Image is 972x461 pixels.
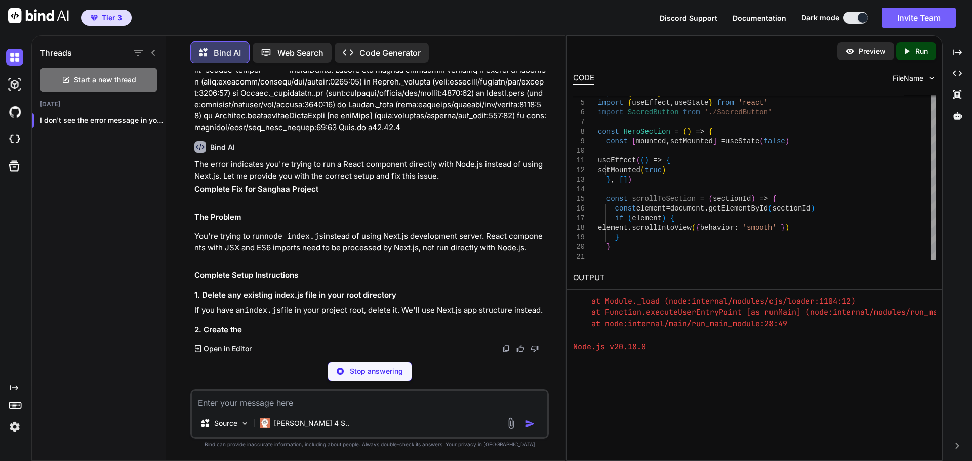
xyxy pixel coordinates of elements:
[204,344,252,354] p: Open in Editor
[742,224,776,232] span: 'smooth'
[573,252,585,262] div: 21
[573,146,585,156] div: 10
[245,305,281,315] code: index.js
[40,47,72,59] h1: Threads
[573,214,585,223] div: 17
[573,175,585,185] div: 13
[627,224,631,232] span: .
[696,224,700,232] span: {
[717,99,734,107] span: from
[632,214,662,222] span: element
[704,108,772,116] span: './SacredButton'
[636,204,666,213] span: element
[8,8,69,23] img: Bind AI
[670,137,713,145] span: setMounted
[734,224,738,232] span: :
[700,224,734,232] span: behavior
[573,223,585,233] div: 18
[763,137,785,145] span: false
[627,99,631,107] span: {
[573,117,585,127] div: 7
[214,418,237,428] p: Source
[623,176,627,184] span: ]
[738,99,768,107] span: 'react'
[194,305,547,316] p: If you have an file in your project root, delete it. We'll use Next.js app structure instead.
[190,441,549,448] p: Bind can provide inaccurate information, including about people. Always double-check its answers....
[606,137,627,145] span: const
[636,156,640,164] span: (
[573,204,585,214] div: 16
[640,166,644,174] span: (
[700,195,704,203] span: =
[759,195,768,203] span: =>
[598,224,628,232] span: element
[194,212,547,223] h2: The Problem
[619,176,623,184] span: [
[811,204,815,213] span: )
[505,417,517,429] img: attachment
[32,100,166,108] h2: [DATE]
[893,73,923,83] span: FileName
[636,137,666,145] span: mounted
[704,204,708,213] span: .
[772,204,811,213] span: sectionId
[683,128,687,136] span: (
[40,115,166,125] p: I don't see the error message in your me...
[91,15,98,21] img: premium
[194,159,547,182] p: The error indicates you're trying to run a React component directly with Node.js instead of using...
[194,231,547,254] p: You're trying to run instead of using Next.js development server. React components with JSX and E...
[632,224,692,232] span: scrollIntoView
[502,345,510,353] img: copy
[573,98,585,108] div: 5
[708,195,712,203] span: (
[6,49,23,66] img: darkChat
[785,224,789,232] span: )
[859,46,886,56] p: Preview
[670,99,674,107] span: ,
[687,128,691,136] span: )
[721,137,725,145] span: =
[74,75,136,85] span: Start a new thread
[573,137,585,146] div: 9
[627,108,678,116] span: SacredButton
[653,156,662,164] span: =>
[214,47,241,59] p: Bind AI
[666,156,670,164] span: {
[567,266,942,290] h2: OUTPUT
[927,74,936,82] img: chevron down
[6,418,23,435] img: settings
[708,128,712,136] span: {
[194,324,547,336] h3: 2. Create the
[845,47,855,56] img: preview
[915,46,928,56] p: Run
[632,137,636,145] span: [
[882,8,956,28] button: Invite Team
[627,176,631,184] span: )
[81,10,132,26] button: premiumTier 3
[260,418,270,428] img: Claude 4 Sonnet
[531,345,539,353] img: dislike
[660,14,717,22] span: Discord Support
[708,99,712,107] span: }
[194,270,547,281] h2: Complete Setup Instructions
[674,128,678,136] span: =
[606,243,610,251] span: }
[666,204,670,213] span: =
[751,195,755,203] span: )
[708,204,768,213] span: getElementById
[611,176,615,184] span: ,
[598,99,623,107] span: import
[632,195,696,203] span: scrollToSection
[644,166,662,174] span: true
[725,137,759,145] span: useState
[240,419,249,428] img: Pick Models
[615,233,619,241] span: }
[662,214,666,222] span: )
[632,99,670,107] span: useEffect
[277,47,323,59] p: Web Search
[598,108,623,116] span: import
[274,418,349,428] p: [PERSON_NAME] 4 S..
[598,156,636,164] span: useEffect
[350,366,403,376] p: Stop answering
[598,166,640,174] span: setMounted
